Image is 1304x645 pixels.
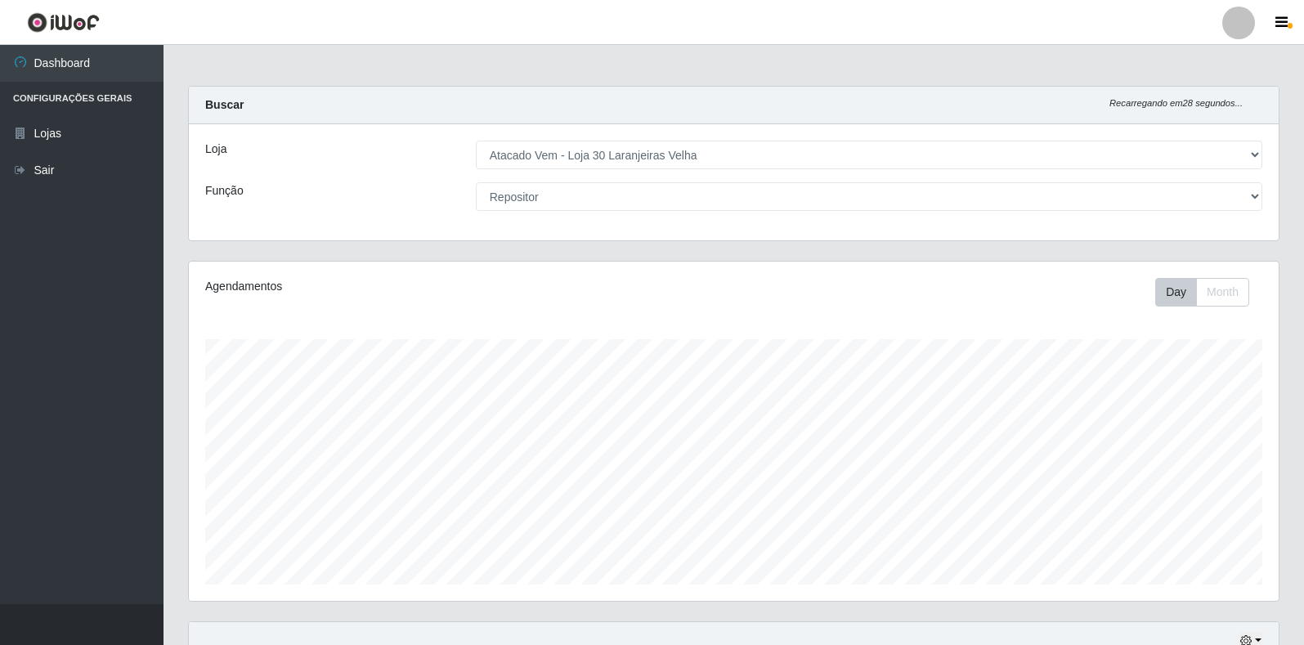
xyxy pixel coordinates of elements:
div: Toolbar with button groups [1155,278,1262,307]
label: Função [205,182,244,199]
label: Loja [205,141,226,158]
i: Recarregando em 28 segundos... [1109,98,1243,108]
strong: Buscar [205,98,244,111]
div: First group [1155,278,1249,307]
button: Day [1155,278,1197,307]
div: Agendamentos [205,278,631,295]
button: Month [1196,278,1249,307]
img: CoreUI Logo [27,12,100,33]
